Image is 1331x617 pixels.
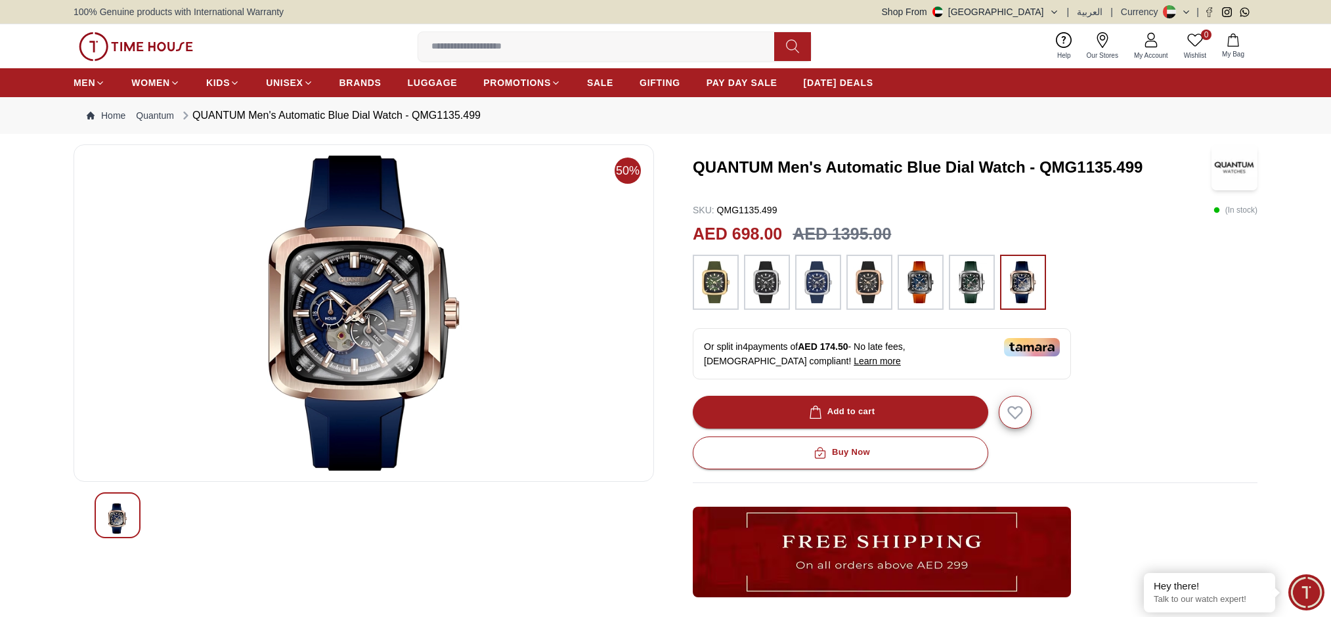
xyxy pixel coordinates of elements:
[904,261,937,303] img: ...
[587,76,613,89] span: SALE
[408,71,458,95] a: LUGGAGE
[1081,51,1124,60] span: Our Stores
[1179,51,1211,60] span: Wishlist
[266,71,313,95] a: UNISEX
[804,76,873,89] span: [DATE] DEALS
[1217,49,1250,59] span: My Bag
[1052,51,1076,60] span: Help
[1079,30,1126,63] a: Our Stores
[1154,594,1265,605] p: Talk to our watch expert!
[853,261,886,303] img: ...
[136,109,174,122] a: Quantum
[1288,574,1324,610] div: Chat Widget
[1213,203,1257,217] p: ( In stock )
[804,71,873,95] a: [DATE] DEALS
[85,156,643,471] img: QUANTUM Men's Automatic Dark Green Dial Watch - QMG1135.175
[1110,5,1113,18] span: |
[1067,5,1070,18] span: |
[693,328,1071,379] div: Or split in 4 payments of - No late fees, [DEMOGRAPHIC_DATA] compliant!
[1176,30,1214,63] a: 0Wishlist
[587,71,613,95] a: SALE
[206,76,230,89] span: KIDS
[131,76,170,89] span: WOMEN
[1211,144,1257,190] img: QUANTUM Men's Automatic Blue Dial Watch - QMG1135.499
[1129,51,1173,60] span: My Account
[615,158,641,184] span: 50%
[1004,338,1060,356] img: Tamara
[74,5,284,18] span: 100% Genuine products with International Warranty
[483,76,551,89] span: PROMOTIONS
[74,97,1257,134] nav: Breadcrumb
[1154,580,1265,593] div: Hey there!
[693,205,714,215] span: SKU :
[854,356,901,366] span: Learn more
[179,108,481,123] div: QUANTUM Men's Automatic Blue Dial Watch - QMG1135.499
[707,76,777,89] span: PAY DAY SALE
[693,396,988,429] button: Add to cart
[751,261,783,303] img: ...
[339,71,382,95] a: BRANDS
[1204,7,1214,17] a: Facebook
[483,71,561,95] a: PROMOTIONS
[693,222,782,247] h2: AED 698.00
[693,507,1071,597] img: ...
[266,76,303,89] span: UNISEX
[955,261,988,303] img: ...
[882,5,1059,18] button: Shop From[GEOGRAPHIC_DATA]
[693,436,988,469] button: Buy Now
[640,71,680,95] a: GIFTING
[793,222,891,247] h3: AED 1395.00
[131,71,180,95] a: WOMEN
[79,32,193,61] img: ...
[640,76,680,89] span: GIFTING
[1007,261,1039,303] img: ...
[1222,7,1232,17] a: Instagram
[693,157,1210,178] h3: QUANTUM Men's Automatic Blue Dial Watch - QMG1135.499
[802,261,835,303] img: ...
[408,76,458,89] span: LUGGAGE
[1201,30,1211,40] span: 0
[699,261,732,303] img: ...
[693,203,777,217] p: QMG1135.499
[339,76,382,89] span: BRANDS
[806,404,875,419] div: Add to cart
[1196,5,1199,18] span: |
[1077,5,1102,18] button: العربية
[206,71,240,95] a: KIDS
[1121,5,1164,18] div: Currency
[106,503,129,534] img: QUANTUM Men's Automatic Dark Green Dial Watch - QMG1135.175
[811,445,870,460] div: Buy Now
[707,71,777,95] a: PAY DAY SALE
[1049,30,1079,63] a: Help
[798,341,848,352] span: AED 174.50
[87,109,125,122] a: Home
[74,76,95,89] span: MEN
[1214,31,1252,62] button: My Bag
[932,7,943,17] img: United Arab Emirates
[74,71,105,95] a: MEN
[1240,7,1250,17] a: Whatsapp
